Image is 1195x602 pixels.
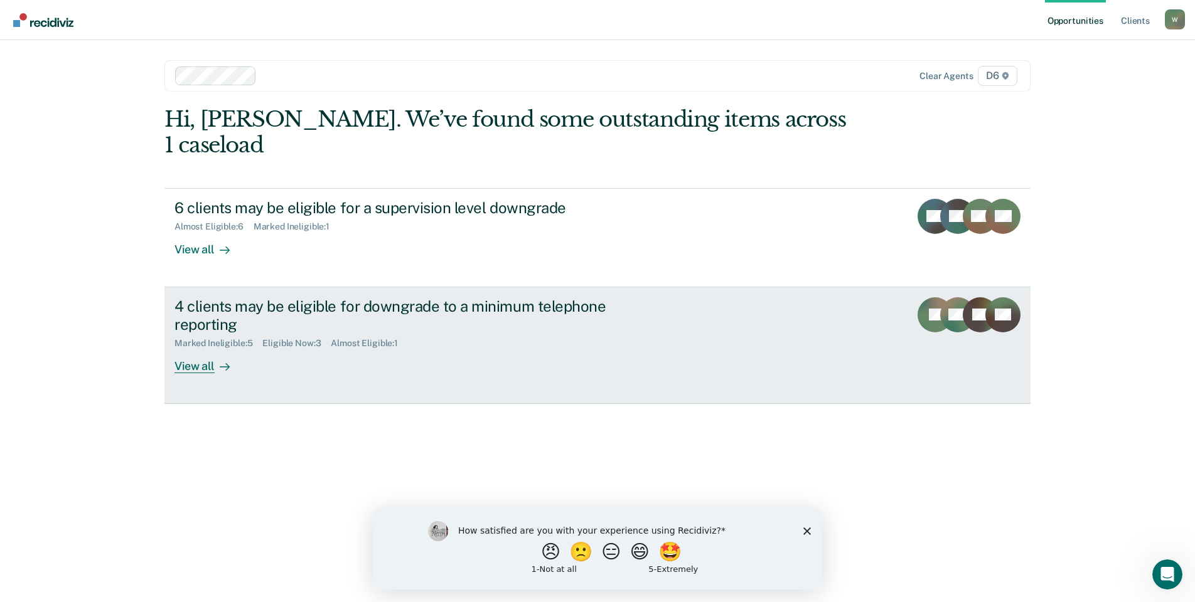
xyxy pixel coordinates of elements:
div: Eligible Now : 3 [262,338,331,349]
img: Recidiviz [13,13,73,27]
span: D6 [978,66,1017,86]
a: 6 clients may be eligible for a supervision level downgradeAlmost Eligible:6Marked Ineligible:1Vi... [164,188,1031,287]
a: 4 clients may be eligible for downgrade to a minimum telephone reportingMarked Ineligible:5Eligib... [164,287,1031,404]
div: Almost Eligible : 1 [331,338,408,349]
div: 6 clients may be eligible for a supervision level downgrade [174,199,615,217]
div: View all [174,349,245,373]
div: Almost Eligible : 6 [174,221,254,232]
div: W [1165,9,1185,29]
button: Profile dropdown button [1165,9,1185,29]
div: Clear agents [919,71,973,82]
iframe: Survey by Kim from Recidiviz [373,509,822,589]
div: Marked Ineligible : 1 [254,221,340,232]
iframe: Intercom live chat [1152,559,1182,589]
div: 4 clients may be eligible for downgrade to a minimum telephone reporting [174,297,615,334]
div: View all [174,232,245,256]
div: Marked Ineligible : 5 [174,338,262,349]
div: Hi, [PERSON_NAME]. We’ve found some outstanding items across 1 caseload [164,107,857,158]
